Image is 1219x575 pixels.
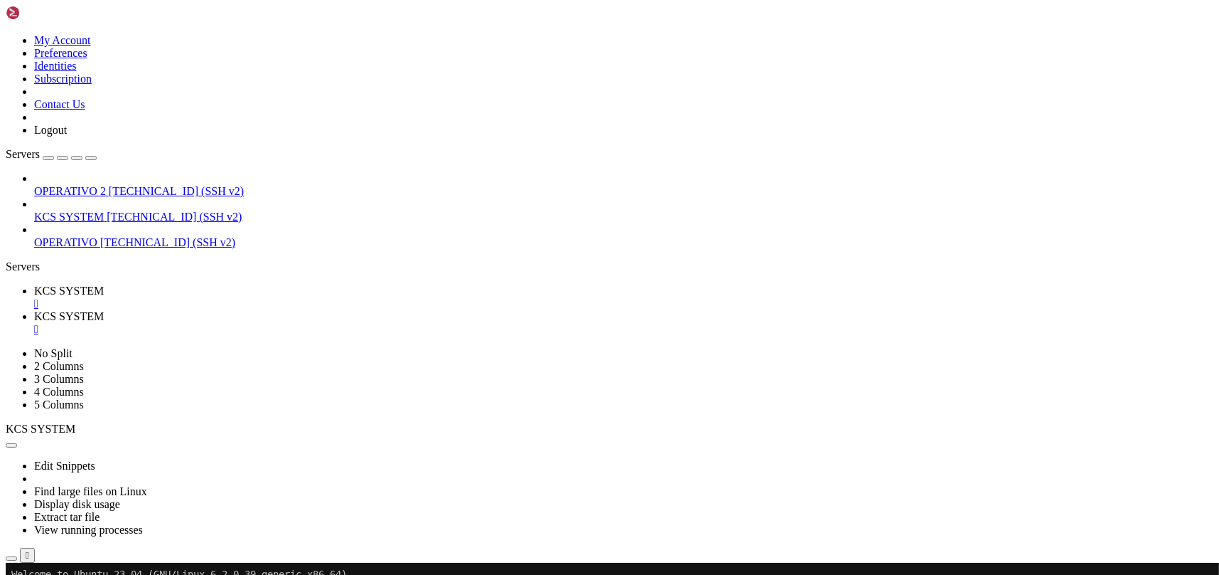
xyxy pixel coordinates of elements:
[6,163,1033,175] x-row: * Strictly confined Kubernetes makes edge and IoT secure. Learn how MicroK8s
[34,310,104,322] span: KCS SYSTEM
[6,357,1033,369] x-row: Last login: [DATE] from [TECHNICAL_ID]
[34,360,84,372] a: 2 Columns
[107,211,242,223] span: [TECHNICAL_ID] (SSH v2)
[109,185,244,197] span: [TECHNICAL_ID] (SSH v2)
[34,347,73,359] a: No Split
[144,369,149,381] div: (23, 30)
[6,148,97,160] a: Servers
[34,185,1213,198] a: OPERATIVO 2 [TECHNICAL_ID] (SSH v2)
[6,30,1033,42] x-row: * Documentation: [URL][DOMAIN_NAME]
[6,284,1033,296] x-row: [URL][DOMAIN_NAME]
[6,115,1033,127] x-row: Usage of /: 19.8% of 77.39GB Users logged in: 0
[6,223,1033,236] x-row: 1 update can be applied immediately.
[34,98,85,110] a: Contact Us
[6,54,1033,66] x-row: * Support: [URL][DOMAIN_NAME]
[34,310,1213,336] a: KCS SYSTEM
[6,139,1033,151] x-row: Swap usage: 0%
[34,323,1213,336] a: 
[34,460,95,472] a: Edit Snippets
[34,236,1213,249] a: OPERATIVO [TECHNICAL_ID] (SSH v2)
[34,511,100,523] a: Extract tar file
[34,236,97,248] span: OPERATIVO
[6,369,114,380] span: ubuntu@vps-08acaf7e
[34,223,1213,249] li: OPERATIVO [TECHNICAL_ID] (SSH v2)
[34,524,143,536] a: View running processes
[34,373,84,385] a: 3 Columns
[6,102,1033,115] x-row: System load: 0.01 Processes: 205
[34,485,147,497] a: Find large files on Linux
[6,6,1033,18] x-row: Welcome to Ubuntu 23.04 (GNU/Linux 6.2.0-39-generic x86_64)
[6,260,1213,273] div: Servers
[34,34,91,46] a: My Account
[119,369,125,380] span: ~
[34,211,104,223] span: KCS SYSTEM
[34,124,67,136] a: Logout
[26,550,29,561] div: 
[34,47,87,59] a: Preferences
[34,73,92,85] a: Subscription
[100,236,235,248] span: [TECHNICAL_ID] (SSH v2)
[6,6,87,20] img: Shellngn
[6,236,1033,248] x-row: To see these additional updates run: apt list --upgradable
[34,172,1213,198] li: OPERATIVO 2 [TECHNICAL_ID] (SSH v2)
[6,199,1033,211] x-row: [URL][DOMAIN_NAME]
[6,260,1033,272] x-row: Your Ubuntu release is not supported anymore.
[34,185,106,197] span: OPERATIVO 2
[6,308,1033,320] x-row: New release '24.04.3 LTS' available.
[20,548,35,563] button: 
[6,369,1033,381] x-row: : $
[34,285,104,297] span: KCS SYSTEM
[34,211,1213,223] a: KCS SYSTEM [TECHNICAL_ID] (SSH v2)
[34,399,84,411] a: 5 Columns
[6,423,75,435] span: KCS SYSTEM
[6,175,1033,187] x-row: just raised the bar for easy, resilient and secure K8s cluster deployment.
[34,498,120,510] a: Display disk usage
[34,386,84,398] a: 4 Columns
[6,272,1033,284] x-row: For upgrade information, please visit:
[6,127,1033,139] x-row: Memory usage: 79% IPv4 address for ens3: [TECHNICAL_ID]
[6,320,1033,332] x-row: Run 'do-release-upgrade' to upgrade to it.
[6,42,1033,54] x-row: * Management: [URL][DOMAIN_NAME]
[34,297,1213,310] a: 
[34,60,77,72] a: Identities
[6,78,1033,90] x-row: System information as of [DATE]
[34,285,1213,310] a: KCS SYSTEM
[34,198,1213,223] li: KCS SYSTEM [TECHNICAL_ID] (SSH v2)
[6,148,40,160] span: Servers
